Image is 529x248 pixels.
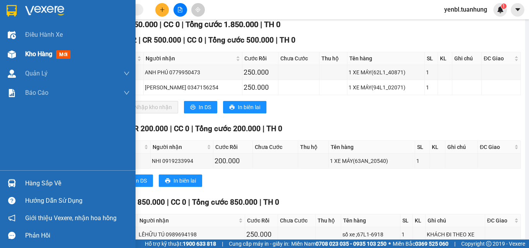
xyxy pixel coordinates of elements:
[167,198,169,207] span: |
[170,124,172,133] span: |
[486,241,491,246] span: copyright
[25,88,48,97] span: Báo cáo
[511,3,524,17] button: caret-down
[280,36,295,44] span: TH 0
[244,82,277,93] div: 250.000
[177,7,183,12] span: file-add
[438,52,452,65] th: KL
[393,239,448,248] span: Miền Bắc
[259,198,261,207] span: |
[183,241,216,247] strong: 1900 633 818
[222,239,223,248] span: |
[438,5,493,14] span: yenbl.tuanhung
[347,52,424,65] th: Tên hàng
[278,52,319,65] th: Chưa Cước
[8,70,16,78] img: warehouse-icon
[163,20,180,29] span: CC 0
[174,124,189,133] span: CC 0
[7,5,17,17] img: logo-vxr
[152,157,212,165] div: NHI 0919233994
[191,124,193,133] span: |
[263,198,279,207] span: TH 0
[229,239,289,248] span: Cung cấp máy in - giấy in:
[134,176,147,185] span: In DS
[139,36,141,44] span: |
[452,52,482,65] th: Ghi chú
[388,242,391,245] span: ⚪️
[276,36,278,44] span: |
[253,141,298,154] th: Chưa Cước
[316,214,341,227] th: Thu hộ
[155,3,169,17] button: plus
[8,197,15,204] span: question-circle
[143,36,181,44] span: CR 500.000
[298,141,329,154] th: Thu hộ
[124,90,130,96] span: down
[173,176,196,185] span: In biên lai
[195,7,201,12] span: aim
[25,195,130,207] div: Hướng dẫn sử dụng
[260,20,262,29] span: |
[349,68,423,77] div: 1 XE MÁY(62L1_40871)
[416,157,428,165] div: 1
[188,198,190,207] span: |
[263,124,264,133] span: |
[484,54,513,63] span: ĐC Giao
[238,103,260,111] span: In biên lai
[426,83,437,92] div: 1
[8,31,16,39] img: warehouse-icon
[122,36,137,44] span: SL 2
[316,241,386,247] strong: 0708 023 035 - 0935 103 250
[8,179,16,187] img: warehouse-icon
[426,214,485,227] th: Ghi chú
[244,67,277,78] div: 250.000
[126,198,165,207] span: CR 850.000
[25,50,52,58] span: Kho hàng
[56,50,70,59] span: mới
[184,101,217,113] button: printerIn DS
[139,216,237,225] span: Người nhận
[183,36,185,44] span: |
[514,6,521,13] span: caret-down
[480,143,513,151] span: ĐC Giao
[199,103,211,111] span: In DS
[8,89,16,97] img: solution-icon
[8,214,15,222] span: notification
[124,70,130,77] span: down
[146,54,234,63] span: Người nhận
[454,239,455,248] span: |
[329,141,415,154] th: Tên hàng
[153,143,205,151] span: Người nhận
[215,156,251,166] div: 200.000
[145,68,241,77] div: ANH PHÚ 0779950473
[502,3,505,9] span: 1
[445,141,478,154] th: Ghi chú
[25,30,63,39] span: Điều hành xe
[246,229,277,240] div: 250.000
[139,230,243,239] div: LÊHỮU TÚ 0989694198
[341,214,400,227] th: Tên hàng
[185,20,258,29] span: Tổng cước 1.850.000
[264,20,280,29] span: TH 0
[25,213,117,223] span: Giới thiệu Vexere, nhận hoa hồng
[402,230,411,239] div: 1
[291,239,386,248] span: Miền Nam
[25,178,130,189] div: Hàng sắp về
[330,157,414,165] div: 1 XE MÁY(63AN_20540)
[25,68,48,78] span: Quản Lý
[413,214,426,227] th: KL
[223,101,266,113] button: printerIn biên lai
[159,174,202,187] button: printerIn biên lai
[129,124,168,133] span: CR 200.000
[501,3,507,9] sup: 1
[213,141,253,154] th: Cước Rồi
[195,124,261,133] span: Tổng cước 200.000
[242,52,278,65] th: Cước Rồi
[204,36,206,44] span: |
[278,214,316,227] th: Chưa Cước
[173,3,187,17] button: file-add
[160,20,161,29] span: |
[319,52,347,65] th: Thu hộ
[160,7,165,12] span: plus
[145,83,241,92] div: [PERSON_NAME] 0347156254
